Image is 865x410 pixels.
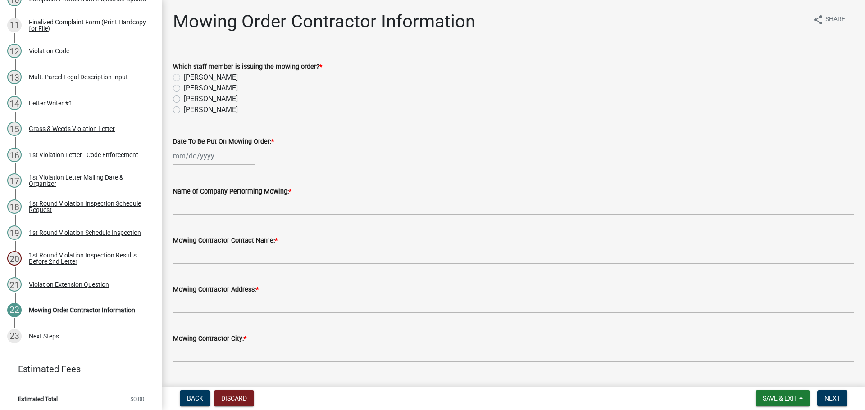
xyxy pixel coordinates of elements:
[173,287,259,293] label: Mowing Contractor Address:
[29,100,73,106] div: Letter Writer #1
[29,200,148,213] div: 1st Round Violation Inspection Schedule Request
[29,74,128,80] div: Mult. Parcel Legal Description Input
[824,395,840,402] span: Next
[173,238,278,244] label: Mowing Contractor Contact Name:
[756,390,810,406] button: Save & Exit
[173,11,475,32] h1: Mowing Order Contractor Information
[18,396,58,402] span: Estimated Total
[7,96,22,110] div: 14
[817,390,847,406] button: Next
[825,14,845,25] span: Share
[173,147,255,165] input: mm/dd/yyyy
[29,174,148,187] div: 1st Violation Letter Mailing Date & Organizer
[29,19,148,32] div: Finalized Complaint Form (Print Hardcopy for File)
[7,199,22,214] div: 18
[29,252,148,265] div: 1st Round Violation Inspection Results Before 2nd Letter
[7,329,22,343] div: 23
[29,230,141,236] div: 1st Round Violation Schedule Inspection
[7,360,148,378] a: Estimated Fees
[29,307,135,313] div: Mowing Order Contractor Information
[7,173,22,188] div: 17
[29,152,138,158] div: 1st Violation Letter - Code Enforcement
[173,139,274,145] label: Date To Be Put On Mowing Order:
[7,251,22,266] div: 20
[7,44,22,58] div: 12
[173,189,291,195] label: Name of Company Performing Mowing:
[7,18,22,32] div: 11
[29,48,69,54] div: Violation Code
[214,390,254,406] button: Discard
[29,126,115,132] div: Grass & Weeds Violation Letter
[173,336,246,342] label: Mowing Contractor City:
[130,396,144,402] span: $0.00
[763,395,797,402] span: Save & Exit
[7,225,22,240] div: 19
[29,281,109,288] div: Violation Extension Question
[184,72,238,83] label: [PERSON_NAME]
[7,70,22,84] div: 13
[184,94,238,104] label: [PERSON_NAME]
[173,64,322,70] label: Which staff member is issuing the mowing order?
[7,277,22,292] div: 21
[7,303,22,317] div: 22
[7,148,22,162] div: 16
[180,390,210,406] button: Back
[806,11,852,28] button: shareShare
[184,104,238,115] label: [PERSON_NAME]
[7,122,22,136] div: 15
[187,395,203,402] span: Back
[184,83,238,94] label: [PERSON_NAME]
[813,14,824,25] i: share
